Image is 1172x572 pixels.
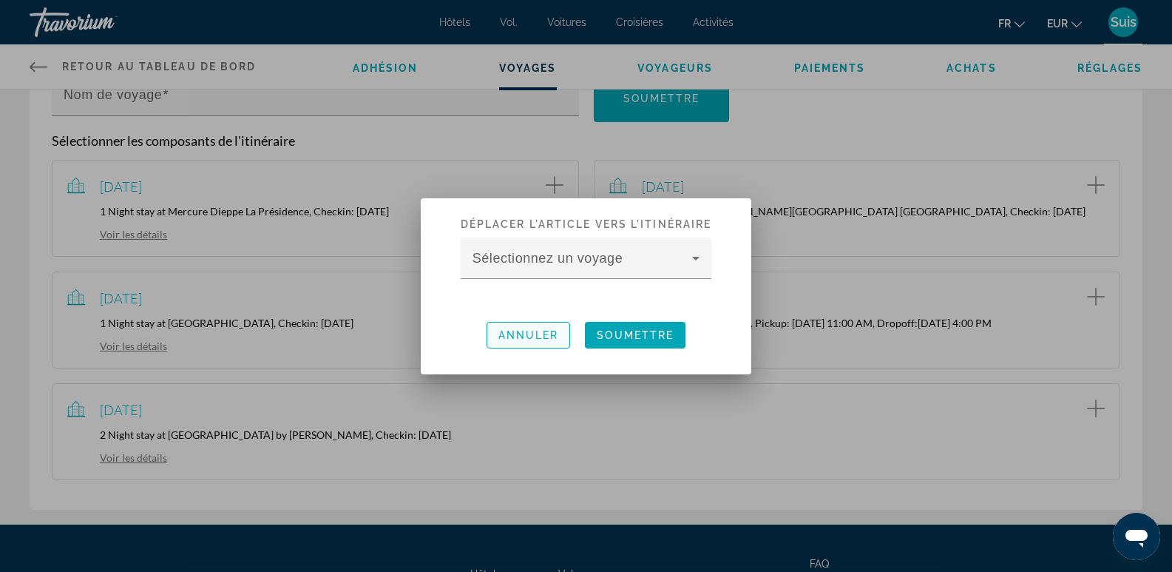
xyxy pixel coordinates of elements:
[487,322,571,349] button: Annuler
[472,250,623,265] font: Sélectionnez un voyage
[461,218,712,230] font: Déplacer l'article vers l'itinéraire
[498,329,559,341] font: Annuler
[1113,513,1160,560] iframe: Bouton de lancement de la fenêtre de messagerie
[585,322,685,349] button: Soumettre
[597,329,674,341] font: Soumettre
